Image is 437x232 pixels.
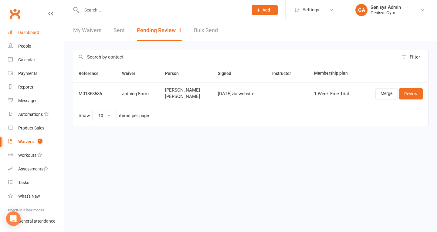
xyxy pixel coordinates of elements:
button: Reference [79,70,105,77]
button: Filter [398,50,428,64]
div: Filter [410,53,420,61]
a: Product Sales [8,121,64,135]
span: [PERSON_NAME] [165,88,207,93]
span: Reference [79,71,105,76]
button: Instructor [272,70,298,77]
button: Add [252,5,278,15]
div: GA [355,4,368,16]
a: Messages [8,94,64,108]
div: What's New [18,194,40,199]
a: Sent [113,20,125,41]
div: Tasks [18,180,29,185]
a: Reports [8,80,64,94]
a: Dashboard [8,26,64,39]
span: Settings [303,3,319,17]
span: 1 [38,139,42,144]
div: items per page [119,113,149,118]
a: Assessments [8,162,64,176]
div: [DATE] via website [218,91,261,96]
span: Signed [218,71,238,76]
a: My Waivers [73,20,101,41]
span: Person [165,71,185,76]
div: Show [79,110,149,121]
div: Messages [18,98,37,103]
div: Assessments [18,166,48,171]
input: Search by contact [73,50,398,64]
a: Merge [375,88,398,99]
a: Review [399,88,423,99]
span: Instructor [272,71,298,76]
div: M01368586 [79,91,111,96]
input: Search... [80,6,244,14]
button: Person [165,70,185,77]
th: Membership plan [309,64,361,82]
div: Calendar [18,57,35,62]
a: General attendance kiosk mode [8,214,64,228]
div: Workouts [18,153,36,158]
a: Bulk Send [194,20,218,41]
div: Waivers [18,139,34,144]
a: Workouts [8,149,64,162]
div: Reports [18,85,33,89]
div: General attendance [18,219,55,224]
div: People [18,44,31,49]
div: Automations [18,112,43,117]
a: Payments [8,67,64,80]
div: 1 Week Free Trial [314,91,356,96]
div: Open Intercom Messenger [6,211,21,226]
span: Add [263,8,270,12]
div: Genisys Gym [371,10,401,15]
a: Tasks [8,176,64,190]
a: What's New [8,190,64,203]
div: Genisys Admin [371,5,401,10]
button: Signed [218,70,238,77]
a: People [8,39,64,53]
div: Product Sales [18,126,44,130]
div: Payments [18,71,37,76]
button: Waiver [122,70,142,77]
a: Clubworx [7,6,22,21]
a: Automations [8,108,64,121]
div: Joining Form [122,91,154,96]
span: 1 [179,27,182,33]
a: Waivers 1 [8,135,64,149]
span: [PERSON_NAME] [165,94,207,99]
span: Waiver [122,71,142,76]
a: Calendar [8,53,64,67]
button: Pending Review1 [137,20,182,41]
div: Dashboard [18,30,39,35]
